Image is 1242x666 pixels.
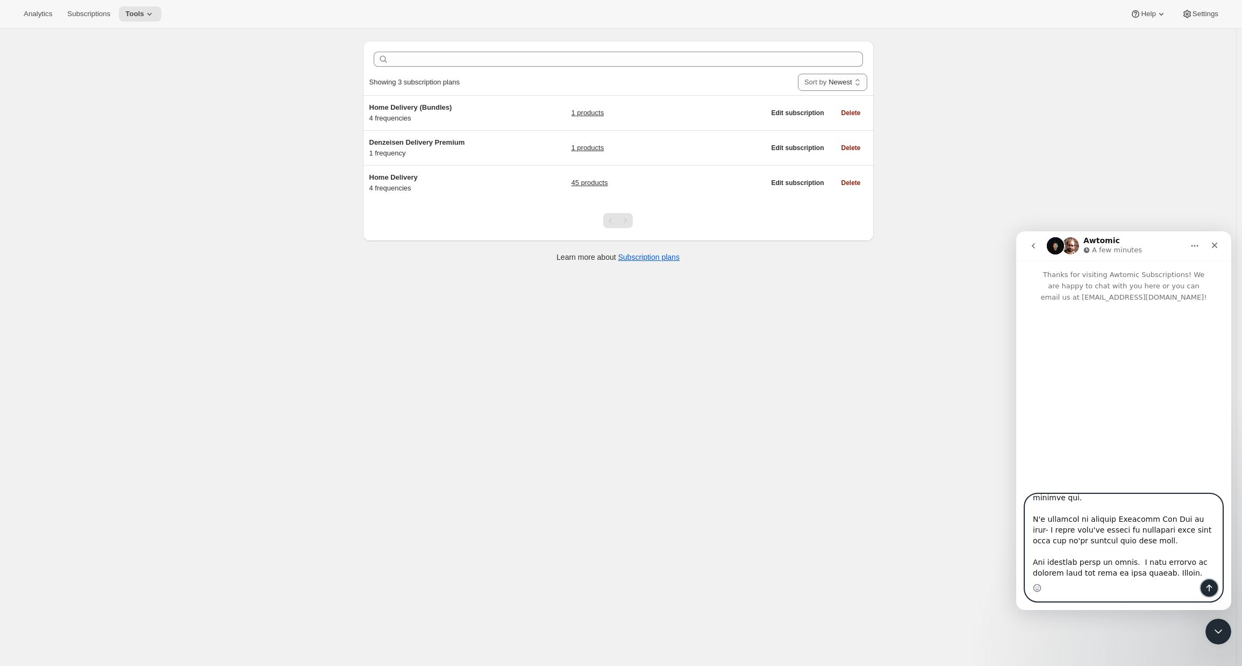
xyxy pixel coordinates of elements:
[834,105,867,121] button: Delete
[765,105,830,121] button: Edit subscription
[834,140,867,155] button: Delete
[603,213,633,228] nav: Pagination
[1124,6,1173,22] button: Help
[571,178,608,188] a: 45 products
[765,140,830,155] button: Edit subscription
[369,137,504,159] div: 1 frequency
[556,252,680,263] p: Learn more about
[369,172,504,194] div: 4 frequencies
[369,102,504,124] div: 4 frequencies
[1141,10,1155,18] span: Help
[61,6,117,22] button: Subscriptions
[125,10,144,18] span: Tools
[67,10,110,18] span: Subscriptions
[571,108,604,118] a: 1 products
[1193,10,1218,18] span: Settings
[24,10,52,18] span: Analytics
[1205,619,1231,644] iframe: Intercom live chat
[841,144,860,152] span: Delete
[834,175,867,190] button: Delete
[771,179,824,187] span: Edit subscription
[771,144,824,152] span: Edit subscription
[765,175,830,190] button: Edit subscription
[1175,6,1225,22] button: Settings
[841,179,860,187] span: Delete
[369,138,465,146] span: Denzeisen Delivery Premium
[841,109,860,117] span: Delete
[17,6,59,22] button: Analytics
[369,173,418,181] span: Home Delivery
[571,143,604,153] a: 1 products
[119,6,161,22] button: Tools
[618,253,680,261] a: Subscription plans
[369,103,452,111] span: Home Delivery (Bundles)
[369,78,460,86] span: Showing 3 subscription plans
[1016,231,1231,610] iframe: Intercom live chat
[771,109,824,117] span: Edit subscription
